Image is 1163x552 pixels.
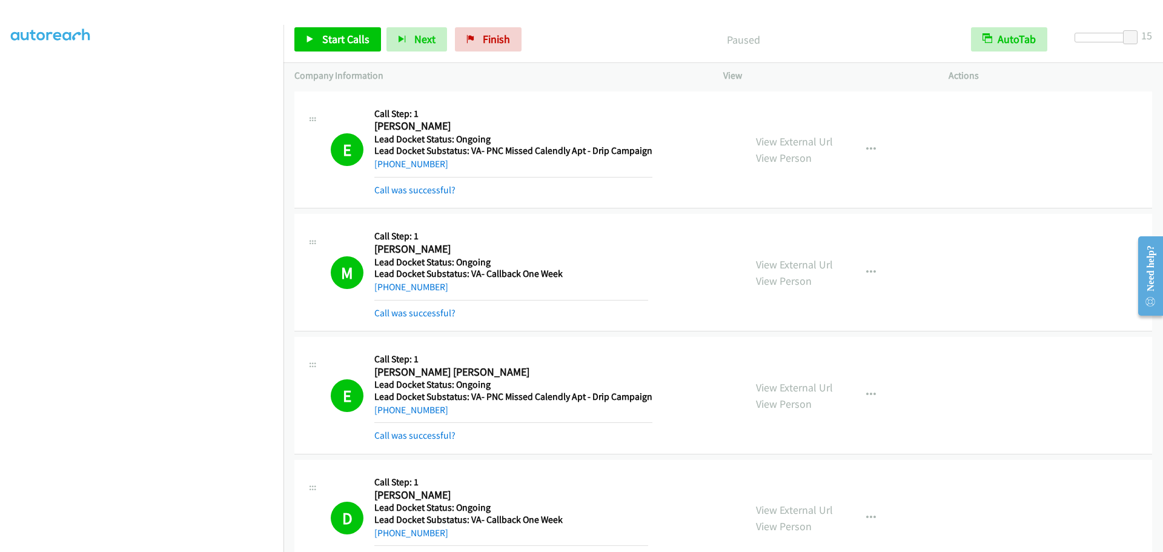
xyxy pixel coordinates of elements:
h5: Call Step: 1 [374,476,648,488]
h5: Call Step: 1 [374,353,652,365]
h1: E [331,133,363,166]
h2: [PERSON_NAME] [PERSON_NAME] [374,365,648,379]
a: Finish [455,27,522,52]
a: Call was successful? [374,307,456,319]
h2: [PERSON_NAME] [374,119,648,133]
a: View External Url [756,503,833,517]
a: View External Url [756,135,833,148]
a: View External Url [756,258,833,271]
p: Company Information [294,68,701,83]
a: Call was successful? [374,430,456,441]
h5: Call Step: 1 [374,108,652,120]
iframe: Resource Center [1128,228,1163,324]
span: Start Calls [322,32,369,46]
a: [PHONE_NUMBER] [374,527,448,539]
h2: [PERSON_NAME] [374,242,648,256]
h5: Lead Docket Status: Ongoing [374,379,652,391]
h5: Lead Docket Status: Ongoing [374,256,648,268]
h5: Lead Docket Substatus: VA- PNC Missed Calendly Apt - Drip Campaign [374,145,652,157]
button: Next [386,27,447,52]
button: AutoTab [971,27,1047,52]
a: Call was successful? [374,184,456,196]
h5: Lead Docket Status: Ongoing [374,133,652,145]
a: [PHONE_NUMBER] [374,158,448,170]
a: View Person [756,274,812,288]
a: View Person [756,151,812,165]
div: 15 [1141,27,1152,44]
a: [PHONE_NUMBER] [374,281,448,293]
h5: Lead Docket Substatus: VA- PNC Missed Calendly Apt - Drip Campaign [374,391,652,403]
h5: Lead Docket Substatus: VA- Callback One Week [374,514,648,526]
p: Actions [949,68,1152,83]
h5: Call Step: 1 [374,230,648,242]
a: View External Url [756,381,833,394]
a: [PHONE_NUMBER] [374,404,448,416]
a: Start Calls [294,27,381,52]
p: View [723,68,927,83]
h1: M [331,256,363,289]
h1: E [331,379,363,412]
span: Finish [483,32,510,46]
a: View Person [756,397,812,411]
h1: D [331,502,363,534]
p: Paused [538,32,949,48]
h5: Lead Docket Status: Ongoing [374,502,648,514]
h5: Lead Docket Substatus: VA- Callback One Week [374,268,648,280]
h2: [PERSON_NAME] [374,488,648,502]
span: Next [414,32,436,46]
a: View Person [756,519,812,533]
